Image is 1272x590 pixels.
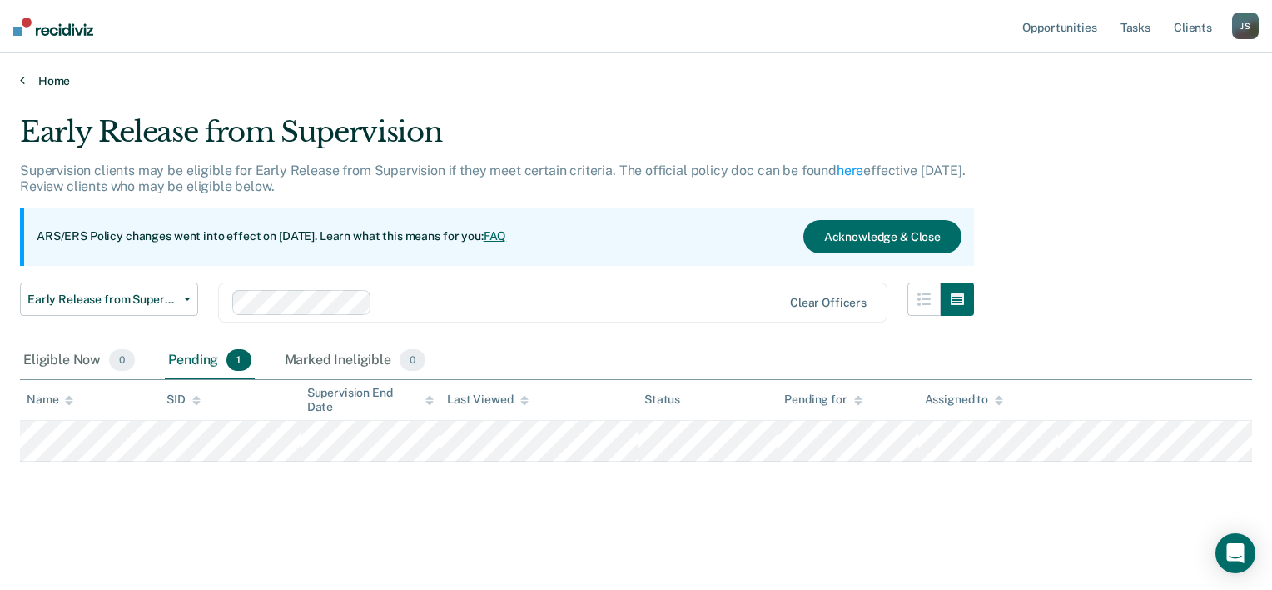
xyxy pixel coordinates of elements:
[20,342,138,379] div: Eligible Now0
[1232,12,1259,39] div: J S
[307,386,434,414] div: Supervision End Date
[165,342,254,379] div: Pending1
[925,392,1003,407] div: Assigned to
[27,392,73,407] div: Name
[20,282,198,316] button: Early Release from Supervision
[20,73,1252,88] a: Home
[784,392,862,407] div: Pending for
[13,17,93,36] img: Recidiviz
[226,349,251,371] span: 1
[109,349,135,371] span: 0
[281,342,430,379] div: Marked Ineligible0
[20,115,974,162] div: Early Release from Supervision
[790,296,867,310] div: Clear officers
[1232,12,1259,39] button: JS
[803,220,961,253] button: Acknowledge & Close
[20,162,966,194] p: Supervision clients may be eligible for Early Release from Supervision if they meet certain crite...
[644,392,680,407] div: Status
[400,349,425,371] span: 0
[37,228,506,245] p: ARS/ERS Policy changes went into effect on [DATE]. Learn what this means for you:
[27,292,177,307] span: Early Release from Supervision
[1215,533,1255,573] div: Open Intercom Messenger
[447,392,528,407] div: Last Viewed
[837,162,863,178] a: here
[166,392,201,407] div: SID
[484,229,507,242] a: FAQ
